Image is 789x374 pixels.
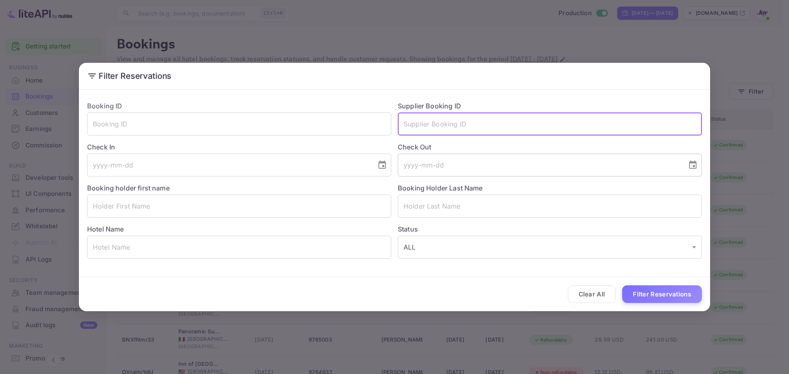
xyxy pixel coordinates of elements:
[87,184,170,192] label: Booking holder first name
[398,142,702,152] label: Check Out
[87,195,391,218] input: Holder First Name
[87,142,391,152] label: Check In
[398,154,681,177] input: yyyy-mm-dd
[87,236,391,259] input: Hotel Name
[568,285,616,303] button: Clear All
[398,224,702,234] label: Status
[87,102,122,110] label: Booking ID
[87,112,391,135] input: Booking ID
[87,154,371,177] input: yyyy-mm-dd
[398,112,702,135] input: Supplier Booking ID
[398,184,483,192] label: Booking Holder Last Name
[398,102,461,110] label: Supplier Booking ID
[398,236,702,259] div: ALL
[685,157,701,173] button: Choose date
[622,285,702,303] button: Filter Reservations
[398,195,702,218] input: Holder Last Name
[374,157,390,173] button: Choose date
[87,225,124,233] label: Hotel Name
[79,63,710,89] h2: Filter Reservations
